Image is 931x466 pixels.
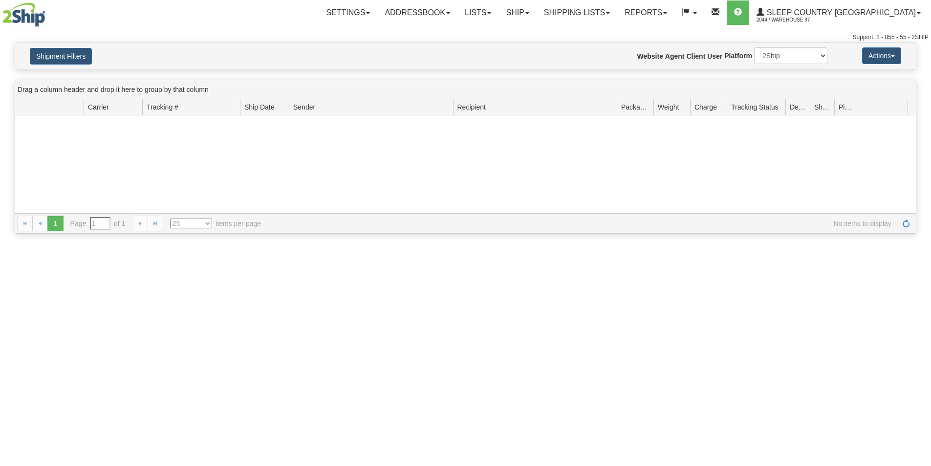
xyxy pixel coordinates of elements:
[70,217,126,230] span: Page of 1
[898,216,914,231] a: Refresh
[686,51,705,61] label: Client
[621,102,650,112] span: Packages
[707,51,722,61] label: User
[47,216,63,231] span: 1
[170,219,261,228] span: items per page
[749,0,928,25] a: Sleep Country [GEOGRAPHIC_DATA] 2044 / Warehouse 97
[637,51,663,61] label: Website
[15,80,916,99] div: grid grouping header
[731,102,779,112] span: Tracking Status
[293,102,315,112] span: Sender
[694,102,717,112] span: Charge
[147,102,178,112] span: Tracking #
[498,0,536,25] a: Ship
[862,47,901,64] button: Actions
[244,102,274,112] span: Ship Date
[2,2,45,27] img: logo2044.jpg
[30,48,92,65] button: Shipment Filters
[790,102,806,112] span: Delivery Status
[88,102,109,112] span: Carrier
[2,33,929,42] div: Support: 1 - 855 - 55 - 2SHIP
[377,0,457,25] a: Addressbook
[665,51,685,61] label: Agent
[658,102,679,112] span: Weight
[457,0,498,25] a: Lists
[757,15,830,25] span: 2044 / Warehouse 97
[764,8,916,17] span: Sleep Country [GEOGRAPHIC_DATA]
[839,102,855,112] span: Pickup Status
[617,0,674,25] a: Reports
[319,0,377,25] a: Settings
[457,102,486,112] span: Recipient
[275,219,891,228] span: No items to display
[814,102,830,112] span: Shipment Issues
[537,0,617,25] a: Shipping lists
[724,51,752,61] label: Platform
